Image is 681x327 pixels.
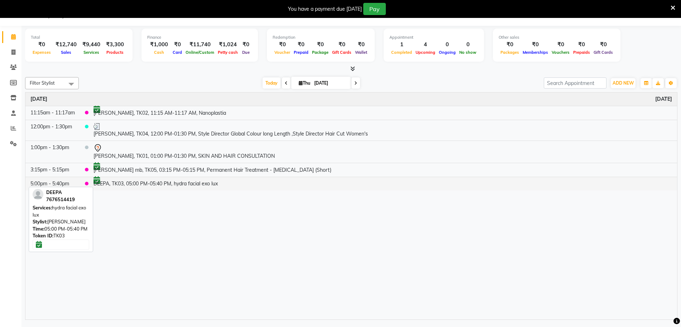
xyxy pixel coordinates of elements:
div: 0 [457,41,478,49]
span: Filter Stylist [30,80,55,86]
td: [PERSON_NAME] mb, TK05, 03:15 PM-05:15 PM, Permanent Hair Treatment - [MEDICAL_DATA] (Short) [88,163,677,177]
div: ₹0 [310,41,330,49]
span: Due [240,50,251,55]
span: ADD NEW [613,80,634,86]
span: Gift Cards [330,50,353,55]
div: 4 [414,41,437,49]
div: Other sales [499,34,615,41]
div: ₹0 [31,41,53,49]
div: ₹0 [273,41,292,49]
div: ₹9,440 [80,41,103,49]
div: ₹3,300 [103,41,127,49]
button: ADD NEW [611,78,636,88]
span: Card [171,50,184,55]
div: ₹0 [499,41,521,49]
a: September 4, 2025 [30,95,47,103]
div: ₹0 [240,41,252,49]
td: 5:00pm - 5:40pm [25,177,80,190]
span: Services: [33,205,52,210]
span: Stylist: [33,219,47,224]
span: Sales [59,50,73,55]
span: hydra facial exo lux [33,205,86,218]
div: ₹0 [330,41,353,49]
div: [PERSON_NAME] [33,218,89,226]
div: ₹0 [353,41,369,49]
span: Vouchers [550,50,571,55]
input: Search Appointment [544,77,606,89]
div: 05:00 PM-05:40 PM [33,226,89,233]
div: ₹0 [592,41,615,49]
span: Ongoing [437,50,457,55]
span: Package [310,50,330,55]
td: 1:00pm - 1:30pm [25,141,80,163]
span: Voucher [273,50,292,55]
span: Memberships [521,50,550,55]
div: Redemption [273,34,369,41]
span: Prepaid [292,50,310,55]
span: Wallet [353,50,369,55]
div: You have a payment due [DATE] [288,5,362,13]
span: DEEPA [46,189,62,195]
span: Token ID: [33,233,53,238]
span: Time: [33,226,44,232]
span: Services [82,50,101,55]
div: ₹11,740 [184,41,216,49]
input: 2025-09-04 [312,78,348,89]
span: Expenses [31,50,53,55]
span: Cash [152,50,166,55]
div: ₹1,024 [216,41,240,49]
span: Thu [297,80,312,86]
th: September 4, 2025 [25,93,677,106]
span: Online/Custom [184,50,216,55]
div: ₹1,000 [147,41,171,49]
div: 1 [389,41,414,49]
span: No show [457,50,478,55]
span: Packages [499,50,521,55]
td: [PERSON_NAME], TK02, 11:15 AM-11:17 AM, Nanoplastia [88,106,677,120]
div: Appointment [389,34,478,41]
td: [PERSON_NAME], TK04, 12:00 PM-01:30 PM, Style Director Global Colour long Length ,Style Director ... [88,120,677,141]
a: September 4, 2025 [655,95,672,103]
div: Finance [147,34,252,41]
div: 0 [437,41,457,49]
span: Petty cash [216,50,240,55]
div: 7676514419 [46,196,75,203]
div: ₹12,740 [53,41,80,49]
td: [PERSON_NAME], TK01, 01:00 PM-01:30 PM, SKIN AND HAIR CONSULTATION [88,141,677,163]
span: Products [105,50,125,55]
td: 3:15pm - 5:15pm [25,163,80,177]
span: Upcoming [414,50,437,55]
span: Prepaids [571,50,592,55]
td: DEEPA, TK03, 05:00 PM-05:40 PM, hydra facial exo lux [88,177,677,190]
div: Total [31,34,127,41]
img: profile [33,189,43,200]
button: Pay [363,3,386,15]
div: ₹0 [571,41,592,49]
span: Gift Cards [592,50,615,55]
span: Completed [389,50,414,55]
div: TK03 [33,232,89,240]
div: ₹0 [521,41,550,49]
td: 12:00pm - 1:30pm [25,120,80,141]
div: ₹0 [550,41,571,49]
div: ₹0 [171,41,184,49]
span: Today [263,77,280,89]
div: ₹0 [292,41,310,49]
td: 11:15am - 11:17am [25,106,80,120]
